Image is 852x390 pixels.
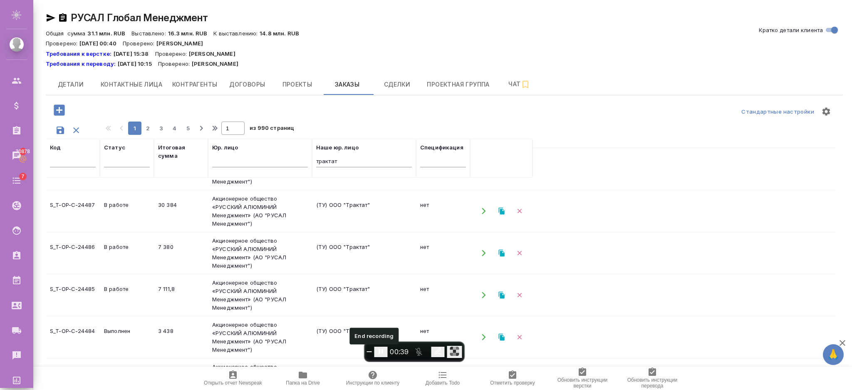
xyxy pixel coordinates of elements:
td: S_T-OP-C-24486 [46,238,100,268]
div: Код [50,143,61,152]
p: [DATE] 10:15 [118,60,158,68]
span: Детали [51,79,91,90]
span: 5 [181,124,195,132]
span: Добавить Todo [426,380,460,386]
button: 5 [181,122,195,135]
button: Отметить проверку [478,367,547,390]
td: 7 380 [154,238,208,268]
div: Юр. лицо [212,143,238,152]
td: В работе [100,281,154,310]
span: Договоры [227,79,267,90]
button: Клонировать [493,329,510,346]
td: (ТУ) ООО "Трактат" [312,196,416,226]
span: Проектная группа [427,79,489,90]
button: Папка на Drive [268,367,338,390]
span: Отметить проверку [490,380,535,386]
div: Спецификация [420,143,463,152]
td: Акционерное общество «РУССКИЙ АЛЮМИНИЙ Менеджмент» (АО "РУСАЛ Менеджмент") [208,316,312,358]
td: нет [416,323,470,352]
button: 🙏 [823,344,844,365]
p: Проверено: [158,60,192,68]
p: [PERSON_NAME] [156,40,209,47]
button: Обновить инструкции перевода [617,367,687,390]
button: Клонировать [493,203,510,220]
td: нет [416,238,470,268]
p: 31.1 млн. RUB [87,30,131,37]
span: 30878 [11,147,35,156]
a: 7 [2,170,31,191]
button: Сбросить фильтры [68,122,84,138]
td: 30 384 [154,196,208,226]
button: Открыть [475,287,492,304]
a: РУСАЛ Глобал Менеджмент [71,12,208,24]
button: Удалить [511,203,528,220]
span: 2 [141,124,155,132]
td: S_T-OP-C-24487 [46,196,100,226]
p: К выставлению: [213,30,260,37]
span: 7 [16,172,29,181]
span: Обновить инструкции верстки [552,377,612,389]
p: Проверено: [155,50,189,58]
button: Клонировать [493,245,510,262]
button: Удалить [511,329,528,346]
span: Чат [500,79,540,89]
button: Добавить проект [48,102,71,119]
button: Открыть отчет Newspeak [198,367,268,390]
span: 🙏 [826,346,840,363]
td: Акционерное общество «РУССКИЙ АЛЮМИНИЙ Менеджмент» (АО "РУСАЛ Менеджмент") [208,274,312,316]
span: Контрагенты [172,79,217,90]
a: 30878 [2,145,31,166]
p: [PERSON_NAME] [189,50,242,58]
p: [DATE] 15:38 [114,50,155,58]
td: В работе [100,196,154,226]
td: Акционерное общество «РУССКИЙ АЛЮМИНИЙ Менеджмент» (АО "РУСАЛ Менеджмент") [208,190,312,232]
td: нет [416,196,470,226]
button: Удалить [511,245,528,262]
button: Открыть [475,203,492,220]
button: 4 [168,122,181,135]
a: Требования к переводу: [46,60,118,68]
div: split button [739,105,816,118]
div: Итоговая сумма [158,143,204,160]
button: Открыть [475,329,492,346]
button: Добавить Todo [408,367,478,390]
td: Выполнен [100,323,154,352]
td: (ТУ) ООО "Трактат" [312,323,416,352]
span: Сделки [377,79,417,90]
td: 3 438 [154,323,208,352]
div: Наше юр. лицо [316,143,359,152]
button: Скопировать ссылку [58,13,68,23]
span: Папка на Drive [286,380,320,386]
td: (ТУ) ООО "Трактат" [312,238,416,268]
button: Клонировать [493,287,510,304]
button: Удалить [511,287,528,304]
span: Контактные лица [101,79,162,90]
p: 14.8 млн. RUB [260,30,305,37]
span: Инструкции по клиенту [346,380,400,386]
span: 3 [155,124,168,132]
button: Скопировать ссылку для ЯМессенджера [46,13,56,23]
button: Сохранить фильтры [52,122,68,138]
a: Требования к верстке: [46,50,114,58]
p: [DATE] 00:40 [79,40,123,47]
td: 7 111,8 [154,281,208,310]
p: Проверено: [46,40,79,47]
p: [PERSON_NAME] [192,60,245,68]
td: (ТУ) ООО "Трактат" [312,281,416,310]
span: Обновить инструкции перевода [622,377,682,389]
button: Инструкции по клиенту [338,367,408,390]
td: Акционерное общество «РУССКИЙ АЛЮМИНИЙ Менеджмент» (АО "РУСАЛ Менеджмент") [208,232,312,274]
span: Кратко детали клиента [759,26,823,34]
span: Проекты [277,79,317,90]
span: Заказы [327,79,367,90]
span: из 990 страниц [250,123,294,135]
td: S_T-OP-C-24484 [46,323,100,352]
span: 4 [168,124,181,132]
td: S_T-OP-C-24485 [46,281,100,310]
button: Обновить инструкции верстки [547,367,617,390]
div: Нажми, чтобы открыть папку с инструкцией [46,60,118,68]
p: Общая сумма [46,30,87,37]
button: 3 [155,122,168,135]
svg: Подписаться [520,79,530,89]
div: Статус [104,143,125,152]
